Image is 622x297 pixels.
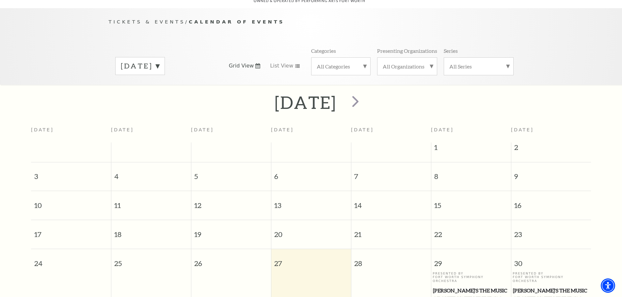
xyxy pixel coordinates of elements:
[511,162,591,185] span: 9
[431,142,511,156] span: 1
[351,220,431,243] span: 21
[191,249,271,272] span: 26
[511,142,591,156] span: 2
[511,191,591,214] span: 16
[351,162,431,185] span: 7
[31,220,111,243] span: 17
[189,19,284,24] span: Calendar of Events
[351,191,431,214] span: 14
[433,272,509,283] p: Presented By Fort Worth Symphony Orchestra
[431,220,511,243] span: 22
[511,220,591,243] span: 23
[191,220,271,243] span: 19
[229,62,254,69] span: Grid View
[317,63,365,70] label: All Categories
[511,249,591,272] span: 30
[444,47,458,54] p: Series
[271,191,351,214] span: 13
[111,191,191,214] span: 11
[191,191,271,214] span: 12
[109,19,185,24] span: Tickets & Events
[271,220,351,243] span: 20
[121,61,159,71] label: [DATE]
[111,220,191,243] span: 18
[383,63,432,70] label: All Organizations
[351,249,431,272] span: 28
[31,249,111,272] span: 24
[111,123,191,142] th: [DATE]
[513,272,589,283] p: Presented By Fort Worth Symphony Orchestra
[191,162,271,185] span: 5
[271,249,351,272] span: 27
[343,91,366,114] button: next
[111,162,191,185] span: 4
[111,249,191,272] span: 25
[449,63,508,70] label: All Series
[601,278,615,293] div: Accessibility Menu
[351,123,431,142] th: [DATE]
[431,127,454,132] span: [DATE]
[511,127,534,132] span: [DATE]
[275,92,336,113] h2: [DATE]
[31,191,111,214] span: 10
[271,162,351,185] span: 6
[431,191,511,214] span: 15
[431,162,511,185] span: 8
[109,18,514,26] p: /
[271,123,351,142] th: [DATE]
[311,47,336,54] p: Categories
[270,62,293,69] span: List View
[191,123,271,142] th: [DATE]
[377,47,437,54] p: Presenting Organizations
[31,162,111,185] span: 3
[31,123,111,142] th: [DATE]
[431,249,511,272] span: 29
